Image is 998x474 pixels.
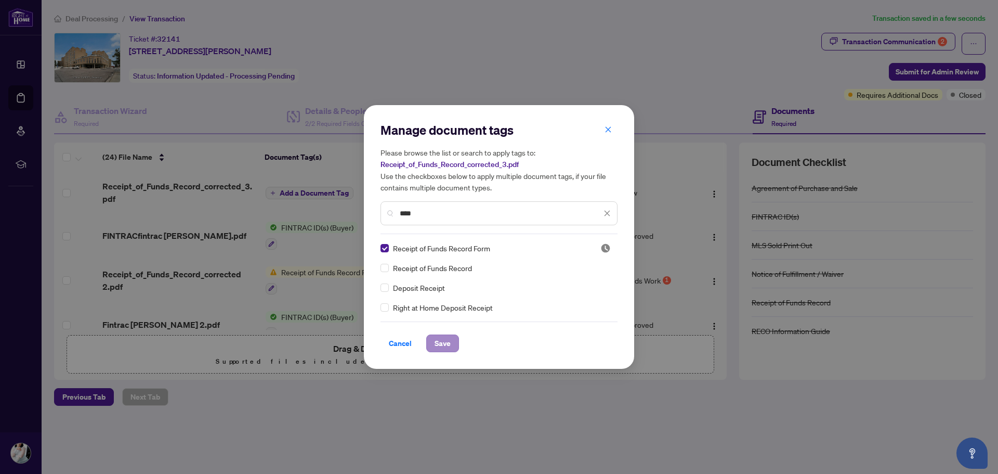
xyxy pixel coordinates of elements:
[956,438,988,469] button: Open asap
[603,210,611,217] span: close
[380,147,618,193] h5: Please browse the list or search to apply tags to: Use the checkboxes below to apply multiple doc...
[600,243,611,253] img: status
[380,335,420,352] button: Cancel
[380,122,618,138] h2: Manage document tags
[393,242,490,254] span: Receipt of Funds Record Form
[393,262,472,274] span: Receipt of Funds Record
[389,335,412,352] span: Cancel
[393,302,493,313] span: Right at Home Deposit Receipt
[393,282,445,293] span: Deposit Receipt
[380,160,519,169] span: Receipt_of_Funds_Record_corrected_3.pdf
[600,243,611,253] span: Pending Review
[435,335,451,352] span: Save
[605,126,612,133] span: close
[426,335,459,352] button: Save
